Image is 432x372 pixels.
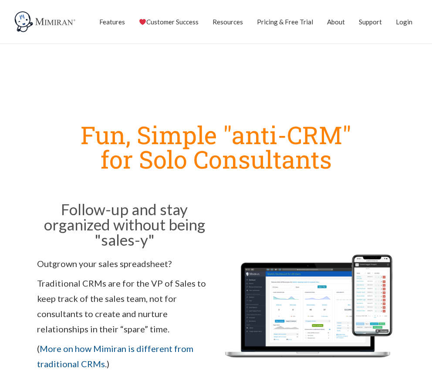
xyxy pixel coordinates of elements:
span: ( .) [37,343,193,369]
img: ❤️ [139,19,146,25]
a: Pricing & Free Trial [257,11,313,33]
p: Traditional CRMs are for the VP of Sales to keep track of the sales team, not for consultants to ... [37,276,212,337]
a: Support [359,11,382,33]
a: Customer Success [139,11,199,33]
a: More on how Mimiran is different from traditional CRMs [37,343,193,369]
img: Mimiran CRM [13,11,78,33]
a: Features [99,11,125,33]
a: Resources [213,11,243,33]
h2: Follow-up and stay organized without being "sales-y" [37,202,212,247]
p: Outgrown your sales spreadsheet? [37,256,212,271]
a: Login [396,11,412,33]
a: About [327,11,345,33]
h1: Fun, Simple "anti-CRM" for Solo Consultants [33,122,399,171]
